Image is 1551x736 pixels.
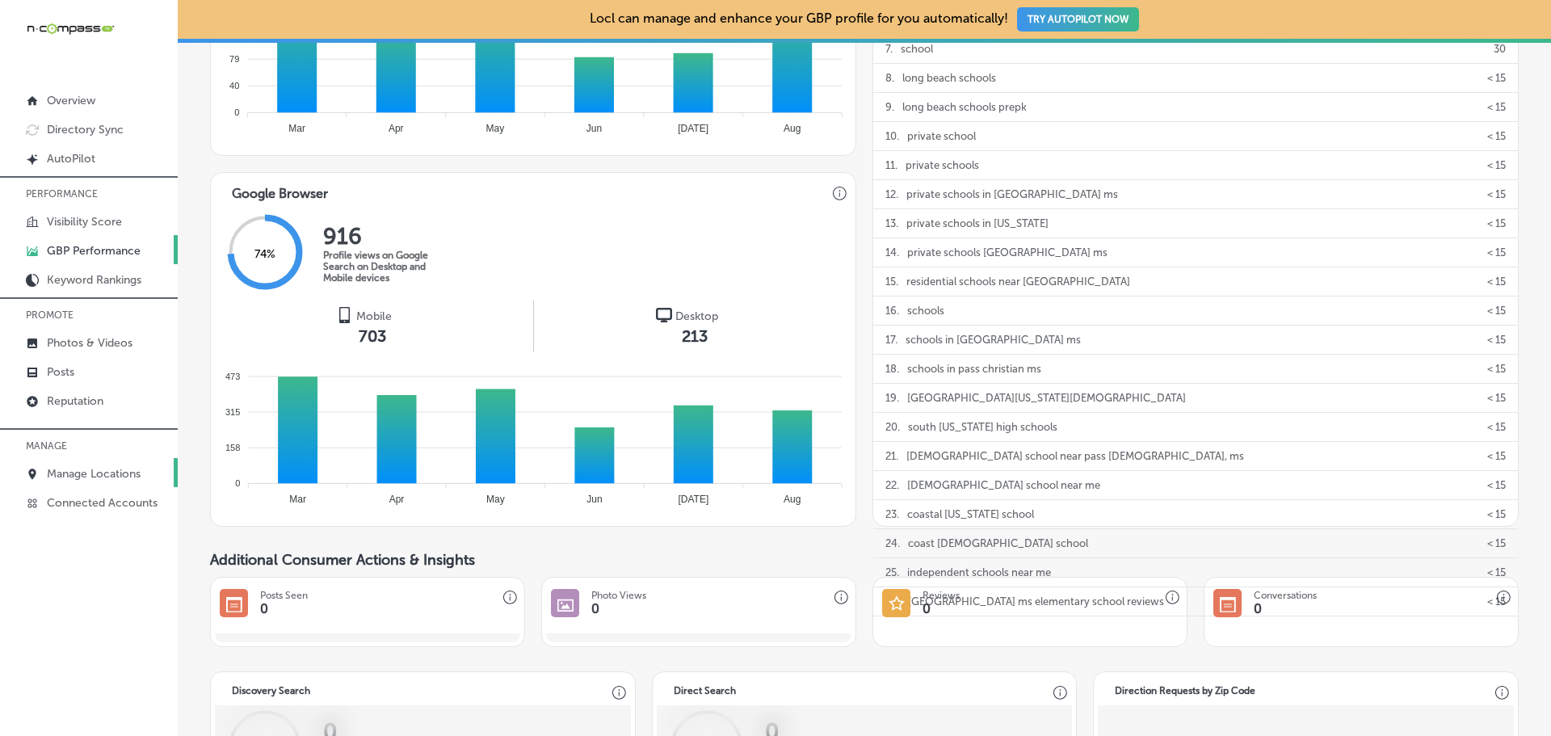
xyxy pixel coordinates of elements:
[389,124,404,135] tspan: Apr
[885,355,899,383] p: 18 .
[645,637,753,649] p: Available prior to [DATE]
[1487,413,1506,441] p: < 15
[906,267,1130,296] p: residential schools near [GEOGRAPHIC_DATA]
[1254,601,1262,616] h1: 0
[906,151,979,179] p: private schools
[885,93,894,121] p: 9 .
[1487,384,1506,412] p: < 15
[210,551,475,569] span: Additional Consumer Actions & Insights
[234,107,239,117] tspan: 0
[907,238,1108,267] p: private schools [GEOGRAPHIC_DATA] ms
[678,494,708,505] tspan: [DATE]
[254,246,275,260] span: 74 %
[47,215,122,229] p: Visibility Score
[885,384,899,412] p: 19 .
[908,529,1088,557] p: coast [DEMOGRAPHIC_DATA] school
[47,336,132,350] p: Photos & Videos
[229,54,239,64] tspan: 79
[586,124,602,135] tspan: Jun
[885,180,898,208] p: 12 .
[1487,529,1506,557] p: < 15
[907,384,1186,412] p: [GEOGRAPHIC_DATA][US_STATE][DEMOGRAPHIC_DATA]
[885,471,899,499] p: 22 .
[1487,238,1506,267] p: < 15
[47,496,158,510] p: Connected Accounts
[656,307,672,323] img: logo
[907,500,1034,528] p: coastal [US_STATE] school
[885,267,898,296] p: 15 .
[486,494,505,505] tspan: May
[26,21,115,36] img: 660ab0bf-5cc7-4cb8-ba1c-48b5ae0f18e60NCTV_CLogo_TV_Black_-500x88.png
[885,151,897,179] p: 11 .
[923,601,931,616] h1: 0
[1487,297,1506,325] p: < 15
[661,672,749,701] h3: Direct Search
[219,672,323,701] h3: Discovery Search
[1487,355,1506,383] p: < 15
[260,601,268,616] h1: 0
[1494,35,1506,63] p: 30
[1487,180,1506,208] p: < 15
[1487,471,1506,499] p: < 15
[313,637,422,649] p: Available prior to [DATE]
[907,558,1051,587] p: independent schools near me
[1487,151,1506,179] p: < 15
[359,326,386,346] span: 703
[682,326,708,346] span: 213
[885,529,900,557] p: 24 .
[47,365,74,379] p: Posts
[47,244,141,258] p: GBP Performance
[1487,93,1506,121] p: < 15
[389,494,405,505] tspan: Apr
[885,442,898,470] p: 21 .
[1102,672,1268,701] h3: Direction Requests by Zip Code
[784,124,801,135] tspan: Aug
[1487,122,1506,150] p: < 15
[885,500,899,528] p: 23 .
[908,413,1057,441] p: south [US_STATE] high schools
[885,413,900,441] p: 20 .
[907,355,1041,383] p: schools in pass christian ms
[356,309,392,323] span: Mobile
[337,307,353,323] img: logo
[906,209,1049,238] p: private schools in [US_STATE]
[675,309,718,323] span: Desktop
[678,124,708,135] tspan: [DATE]
[591,590,646,601] h3: Photo Views
[47,94,95,107] p: Overview
[1017,7,1139,32] button: TRY AUTOPILOT NOW
[323,250,452,284] p: Profile views on Google Search on Desktop and Mobile devices
[47,152,95,166] p: AutoPilot
[229,81,239,90] tspan: 40
[885,209,898,238] p: 13 .
[225,371,240,381] tspan: 473
[289,494,306,505] tspan: Mar
[47,273,141,287] p: Keyword Rankings
[47,394,103,408] p: Reputation
[885,326,897,354] p: 17 .
[225,407,240,417] tspan: 315
[1254,590,1317,601] h3: Conversations
[260,590,308,601] h3: Posts Seen
[902,64,996,92] p: long beach schools
[1487,500,1506,528] p: < 15
[323,223,452,250] h2: 916
[906,326,1081,354] p: schools in [GEOGRAPHIC_DATA] ms
[47,467,141,481] p: Manage Locations
[1487,209,1506,238] p: < 15
[907,297,944,325] p: schools
[885,558,899,587] p: 25 .
[901,35,933,63] p: school
[486,124,505,135] tspan: May
[235,478,240,488] tspan: 0
[906,180,1118,208] p: private schools in [GEOGRAPHIC_DATA] ms
[907,471,1100,499] p: [DEMOGRAPHIC_DATA] school near me
[591,601,599,616] h1: 0
[885,64,894,92] p: 8 .
[907,122,976,150] p: private school
[219,173,341,206] h3: Google Browser
[288,124,305,135] tspan: Mar
[885,35,893,63] p: 7 .
[1487,64,1506,92] p: < 15
[1487,558,1506,587] p: < 15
